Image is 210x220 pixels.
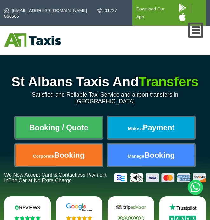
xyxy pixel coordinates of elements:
[4,33,61,47] img: A1 Taxis St Albans LTD
[108,117,194,138] a: Make aPayment
[115,203,147,211] img: Tripadvisor
[166,203,199,211] img: Trustpilot
[4,74,206,90] h1: St Albans Taxis And
[16,144,102,166] a: CorporateBooking
[139,74,199,89] span: Transfers
[11,203,44,211] img: Reviews.io
[136,5,171,21] p: Download Our App
[128,126,143,131] span: Make a
[4,7,117,19] a: 01727 866666
[179,13,186,21] img: A1 Taxis iPhone App
[63,203,95,211] img: Google
[4,7,87,14] a: [EMAIL_ADDRESS][DOMAIN_NAME]
[16,117,102,138] a: Booking / Quote
[33,154,54,159] span: Corporate
[179,4,186,12] img: A1 Taxis Android App
[114,173,206,182] img: Credit And Debit Cards
[4,91,206,105] p: Satisfied and Reliable Taxi Service and airport transfers in [GEOGRAPHIC_DATA]
[188,23,204,38] a: Nav
[108,144,194,166] a: ManageBooking
[9,178,73,183] span: The Car at No Extra Charge.
[128,154,144,159] span: Manage
[4,172,110,183] p: We Now Accept Card & Contactless Payment In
